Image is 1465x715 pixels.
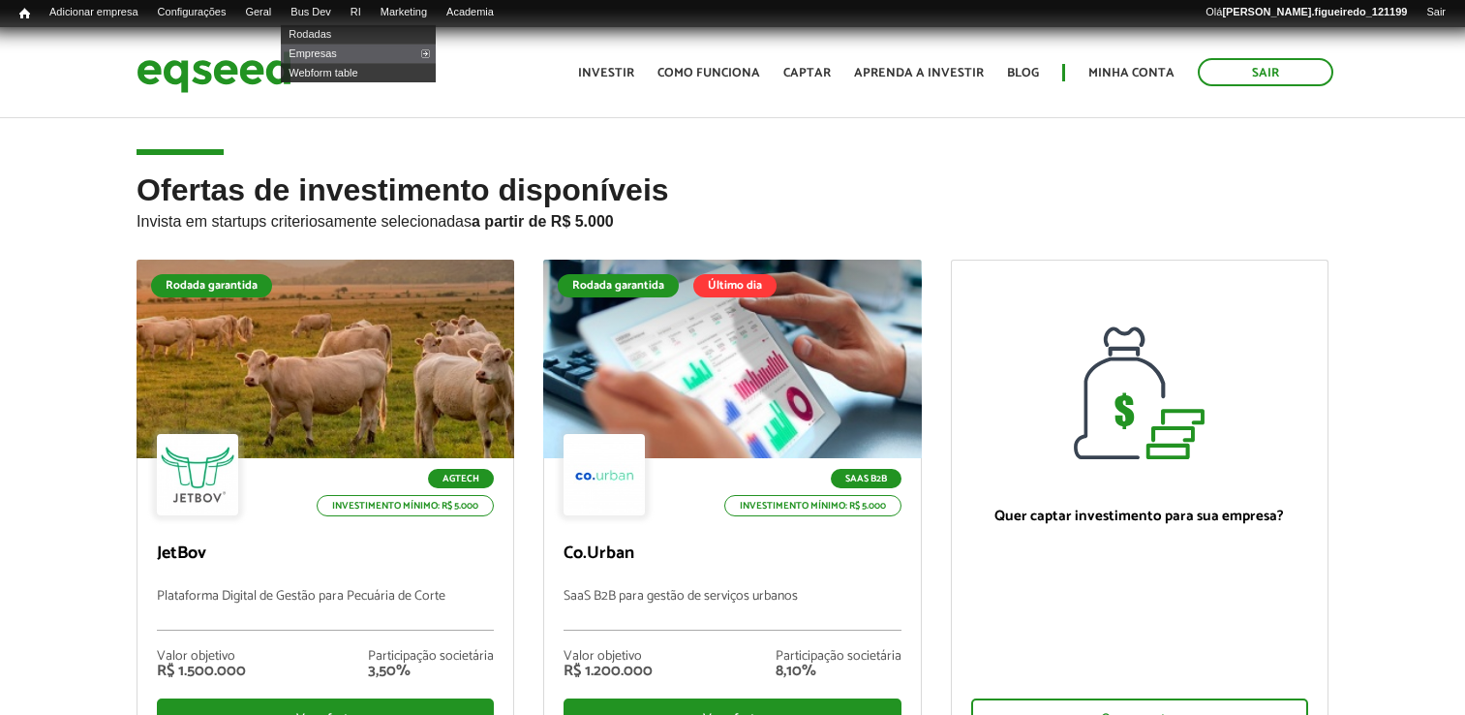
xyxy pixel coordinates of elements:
div: Último dia [693,274,777,297]
p: Co.Urban [564,544,900,565]
a: Bus Dev [281,5,341,20]
div: Participação societária [368,650,494,664]
div: Valor objetivo [564,650,653,664]
div: Valor objetivo [157,650,246,664]
a: Olá[PERSON_NAME].figueiredo_121199 [1196,5,1417,20]
p: Investimento mínimo: R$ 5.000 [317,495,494,516]
p: Invista em startups criteriosamente selecionadas [137,207,1328,231]
a: Início [10,5,40,23]
div: R$ 1.200.000 [564,664,653,679]
p: JetBov [157,544,494,565]
div: 8,10% [776,664,901,679]
a: Marketing [371,5,437,20]
div: 3,50% [368,664,494,679]
a: Minha conta [1088,67,1175,79]
a: Geral [235,5,281,20]
a: Blog [1007,67,1039,79]
p: Investimento mínimo: R$ 5.000 [724,495,901,516]
span: Início [19,7,30,20]
a: Rodadas [281,24,436,44]
p: Plataforma Digital de Gestão para Pecuária de Corte [157,589,494,631]
a: Sair [1198,58,1333,86]
p: SaaS B2B [831,469,901,488]
img: EqSeed [137,47,291,98]
a: Investir [578,67,634,79]
a: Academia [437,5,504,20]
div: R$ 1.500.000 [157,664,246,679]
div: Participação societária [776,650,901,664]
a: Sair [1417,5,1455,20]
h2: Ofertas de investimento disponíveis [137,173,1328,260]
a: Captar [783,67,831,79]
a: Adicionar empresa [40,5,148,20]
p: SaaS B2B para gestão de serviços urbanos [564,589,900,631]
a: Configurações [148,5,236,20]
a: Como funciona [657,67,760,79]
div: Rodada garantida [558,274,679,297]
strong: a partir de R$ 5.000 [472,213,614,230]
p: Agtech [428,469,494,488]
p: Quer captar investimento para sua empresa? [971,508,1308,525]
a: Aprenda a investir [854,67,984,79]
div: Rodada garantida [151,274,272,297]
strong: [PERSON_NAME].figueiredo_121199 [1222,6,1407,17]
a: RI [341,5,371,20]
